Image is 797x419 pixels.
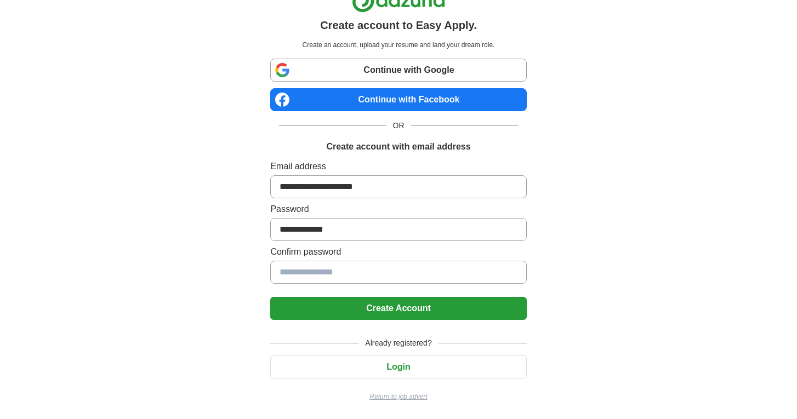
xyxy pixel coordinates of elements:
label: Email address [270,160,526,173]
h1: Create account with email address [326,140,470,153]
label: Password [270,203,526,216]
label: Confirm password [270,245,526,259]
a: Login [270,362,526,371]
button: Create Account [270,297,526,320]
button: Login [270,355,526,378]
p: Create an account, upload your resume and land your dream role. [272,40,524,50]
a: Continue with Facebook [270,88,526,111]
a: Continue with Google [270,59,526,82]
a: Return to job advert [270,392,526,401]
h1: Create account to Easy Apply. [320,17,477,33]
span: Already registered? [358,337,438,349]
span: OR [386,120,411,131]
